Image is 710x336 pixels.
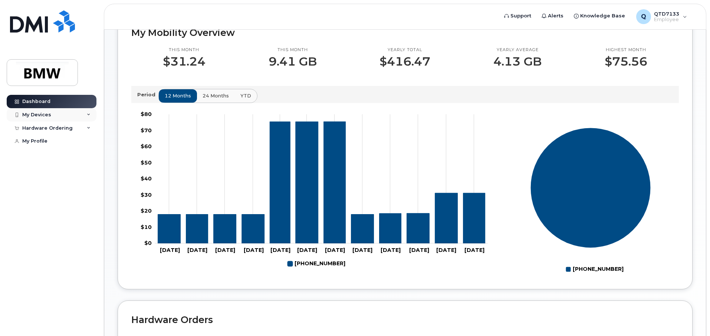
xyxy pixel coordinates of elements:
tspan: [DATE] [215,247,235,253]
tspan: $30 [141,192,152,198]
span: Support [510,12,531,20]
h2: My Mobility Overview [131,27,679,38]
tspan: [DATE] [187,247,207,253]
p: Yearly total [379,47,430,53]
tspan: $10 [141,224,152,230]
p: $75.56 [605,55,647,68]
tspan: $60 [141,143,152,150]
tspan: $70 [141,127,152,134]
tspan: [DATE] [297,247,317,253]
tspan: [DATE] [325,247,345,253]
tspan: [DATE] [381,247,401,253]
div: QTD7133 [631,9,692,24]
p: Highest month [605,47,647,53]
g: Legend [287,257,345,270]
p: Period [137,91,158,98]
h2: Hardware Orders [131,314,679,325]
span: QTD7133 [654,11,679,17]
p: 4.13 GB [493,55,542,68]
p: This month [269,47,317,53]
p: Yearly average [493,47,542,53]
tspan: $0 [144,240,152,246]
g: Legend [566,263,624,276]
span: Knowledge Base [580,12,625,20]
g: Series [530,127,651,248]
span: 24 months [203,92,229,99]
tspan: [DATE] [160,247,180,253]
span: Employee [654,17,679,23]
tspan: $40 [141,175,152,182]
tspan: [DATE] [270,247,290,253]
iframe: Messenger Launcher [678,304,704,330]
span: Alerts [548,12,563,20]
tspan: [DATE] [464,247,484,253]
p: 9.41 GB [269,55,317,68]
tspan: [DATE] [409,247,429,253]
a: Knowledge Base [569,9,630,23]
span: Q [641,12,646,21]
tspan: [DATE] [436,247,456,253]
tspan: $80 [141,111,152,117]
p: This month [163,47,206,53]
span: YTD [240,92,251,99]
g: 864-991-7060 [287,257,345,270]
g: Chart [141,111,488,270]
p: $416.47 [379,55,430,68]
tspan: $50 [141,159,152,166]
tspan: [DATE] [352,247,372,253]
a: Alerts [536,9,569,23]
tspan: [DATE] [244,247,264,253]
tspan: $20 [141,207,152,214]
a: Support [499,9,536,23]
p: $31.24 [163,55,206,68]
g: Chart [530,127,651,275]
